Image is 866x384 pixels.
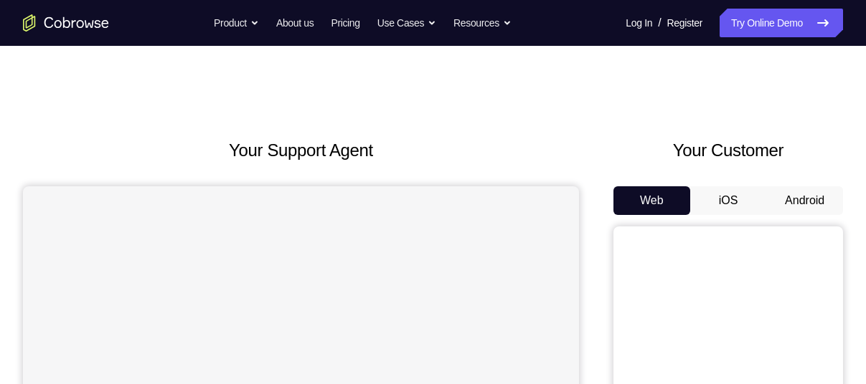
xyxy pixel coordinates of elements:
[613,138,843,163] h2: Your Customer
[331,9,359,37] a: Pricing
[626,9,652,37] a: Log In
[613,186,690,215] button: Web
[766,186,843,215] button: Android
[276,9,314,37] a: About us
[214,9,259,37] button: Product
[23,14,109,32] a: Go to the home page
[667,9,702,37] a: Register
[658,14,661,32] span: /
[377,9,436,37] button: Use Cases
[690,186,767,215] button: iOS
[720,9,843,37] a: Try Online Demo
[23,138,579,163] h2: Your Support Agent
[453,9,512,37] button: Resources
